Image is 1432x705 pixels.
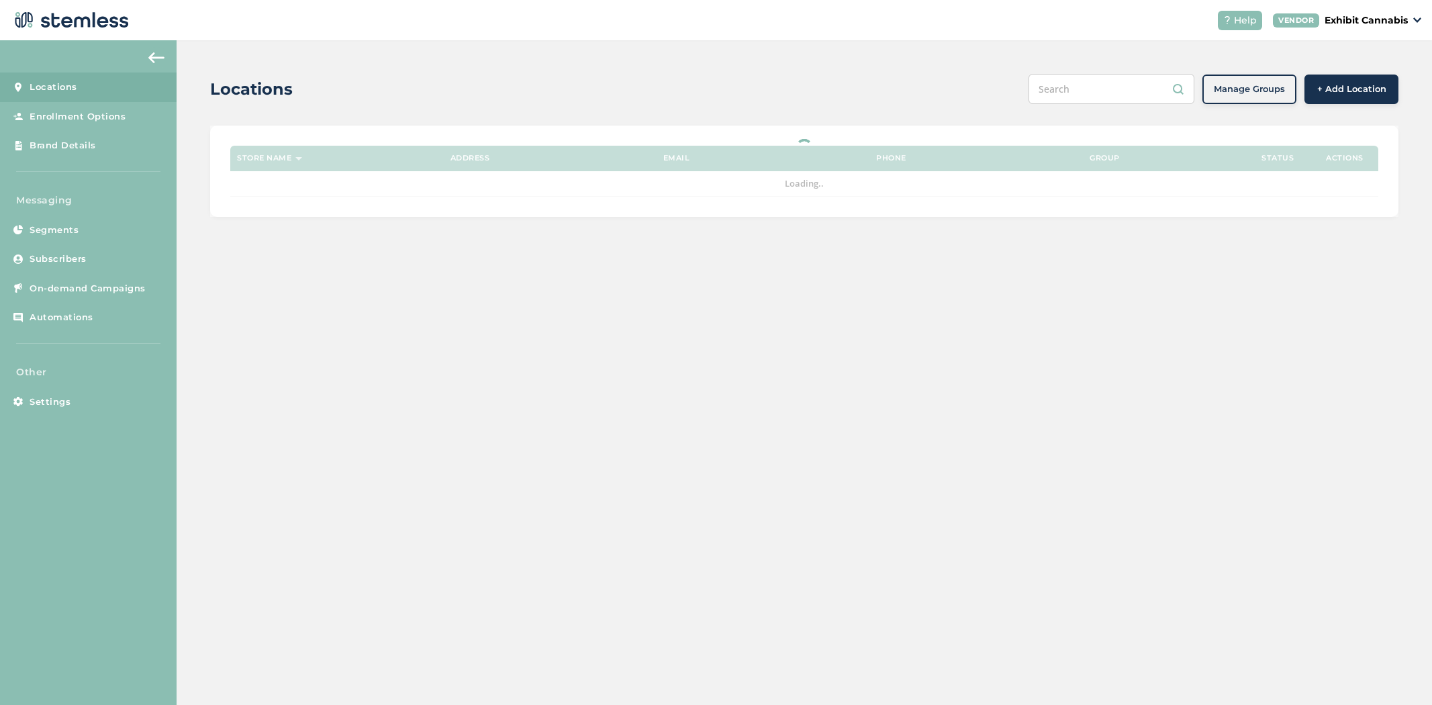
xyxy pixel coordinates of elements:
div: VENDOR [1273,13,1319,28]
iframe: Chat Widget [1365,641,1432,705]
span: Settings [30,395,70,409]
span: On-demand Campaigns [30,282,146,295]
span: + Add Location [1317,83,1386,96]
button: + Add Location [1304,75,1398,104]
button: Manage Groups [1202,75,1296,104]
input: Search [1029,74,1194,104]
img: icon-help-white-03924b79.svg [1223,16,1231,24]
img: icon-arrow-back-accent-c549486e.svg [148,52,164,63]
span: Enrollment Options [30,110,126,124]
span: Help [1234,13,1257,28]
span: Subscribers [30,252,87,266]
span: Segments [30,224,79,237]
span: Brand Details [30,139,96,152]
p: Exhibit Cannabis [1325,13,1408,28]
h2: Locations [210,77,293,101]
img: icon_down-arrow-small-66adaf34.svg [1413,17,1421,23]
span: Manage Groups [1214,83,1285,96]
img: logo-dark-0685b13c.svg [11,7,129,34]
span: Locations [30,81,77,94]
span: Automations [30,311,93,324]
